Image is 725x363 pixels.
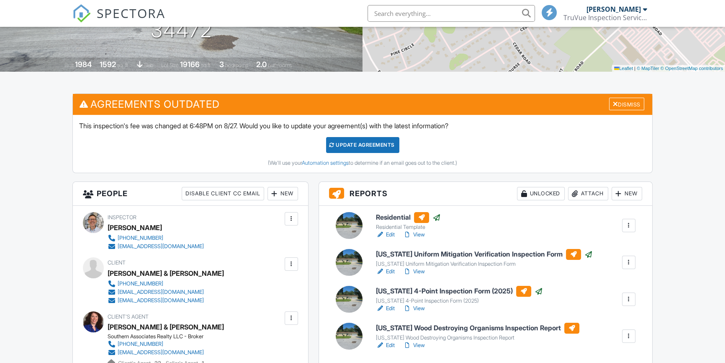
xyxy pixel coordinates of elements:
[376,212,441,231] a: Residential Residential Template
[108,280,217,288] a: [PHONE_NUMBER]
[144,62,153,68] span: slab
[376,261,593,267] div: [US_STATE] Uniform Mitigation Verification Inspection Form
[376,341,395,350] a: Edit
[403,304,425,313] a: View
[97,4,165,22] span: SPECTORA
[376,286,543,304] a: [US_STATE] 4-Point Inspection Form (2025) [US_STATE] 4-Point Inspection Form (2025)
[586,5,641,13] div: [PERSON_NAME]
[64,62,74,68] span: Built
[376,224,441,231] div: Residential Template
[403,267,425,276] a: View
[108,221,162,234] div: [PERSON_NAME]
[563,13,647,22] div: TruVue Inspection Services
[75,60,92,69] div: 1984
[79,160,646,166] div: (We'll use your to determine if an email goes out to the client.)
[108,234,204,242] a: [PHONE_NUMBER]
[118,297,204,304] div: [EMAIL_ADDRESS][DOMAIN_NAME]
[108,267,224,280] div: [PERSON_NAME] & [PERSON_NAME]
[517,187,565,200] div: Unlocked
[376,231,395,239] a: Edit
[302,160,349,166] a: Automation settings
[376,298,543,304] div: [US_STATE] 4-Point Inspection Form (2025)
[376,323,579,341] a: [US_STATE] Wood Destroying Organisms Inspection Report [US_STATE] Wood Destroying Organisms Inspe...
[118,243,204,250] div: [EMAIL_ADDRESS][DOMAIN_NAME]
[118,349,204,356] div: [EMAIL_ADDRESS][DOMAIN_NAME]
[376,249,593,260] h6: [US_STATE] Uniform Mitigation Verification Inspection Form
[225,62,248,68] span: bedrooms
[118,280,163,287] div: [PHONE_NUMBER]
[73,94,652,114] h3: Agreements Outdated
[376,304,395,313] a: Edit
[108,242,204,251] a: [EMAIL_ADDRESS][DOMAIN_NAME]
[256,60,267,69] div: 2.0
[403,341,425,350] a: View
[637,66,659,71] a: © MapTiler
[376,212,441,223] h6: Residential
[376,249,593,267] a: [US_STATE] Uniform Mitigation Verification Inspection Form [US_STATE] Uniform Mitigation Verifica...
[661,66,723,71] a: © OpenStreetMap contributors
[376,267,395,276] a: Edit
[73,182,308,206] h3: People
[376,323,579,334] h6: [US_STATE] Wood Destroying Organisms Inspection Report
[161,62,179,68] span: Lot Size
[100,60,116,69] div: 1592
[108,259,126,266] span: Client
[108,214,136,220] span: Inspector
[267,187,298,200] div: New
[219,60,224,69] div: 3
[108,288,217,296] a: [EMAIL_ADDRESS][DOMAIN_NAME]
[326,137,399,153] div: Update Agreements
[72,11,165,29] a: SPECTORA
[376,286,543,297] h6: [US_STATE] 4-Point Inspection Form (2025)
[612,187,642,200] div: New
[609,98,644,111] div: Dismiss
[118,235,163,241] div: [PHONE_NUMBER]
[376,334,579,341] div: [US_STATE] Wood Destroying Organisms Inspection Report
[368,5,535,22] input: Search everything...
[180,60,200,69] div: 19166
[634,66,635,71] span: |
[268,62,292,68] span: bathrooms
[319,182,652,206] h3: Reports
[72,4,91,23] img: The Best Home Inspection Software - Spectora
[73,115,652,173] div: This inspection's fee was changed at 6:48PM on 8/27. Would you like to update your agreement(s) w...
[118,341,163,347] div: [PHONE_NUMBER]
[108,333,224,340] div: Southern Associates Realty LLC - Broker
[614,66,633,71] a: Leaflet
[201,62,211,68] span: sq.ft.
[117,62,129,68] span: sq. ft.
[403,231,425,239] a: View
[108,321,224,333] a: [PERSON_NAME] & [PERSON_NAME]
[108,296,217,305] a: [EMAIL_ADDRESS][DOMAIN_NAME]
[182,187,264,200] div: Disable Client CC Email
[108,348,217,357] a: [EMAIL_ADDRESS][DOMAIN_NAME]
[118,289,204,296] div: [EMAIL_ADDRESS][DOMAIN_NAME]
[108,314,149,320] span: Client's Agent
[568,187,608,200] div: Attach
[108,340,217,348] a: [PHONE_NUMBER]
